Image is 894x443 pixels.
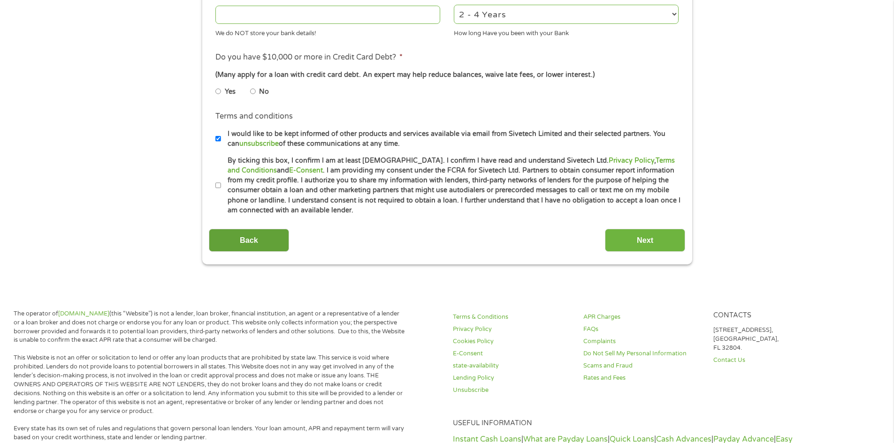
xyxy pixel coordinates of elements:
[453,419,833,428] h4: Useful Information
[209,229,289,252] input: Back
[289,166,323,174] a: E-Consent
[215,70,678,80] div: (Many apply for a loan with credit card debt. An expert may help reduce balances, waive late fees...
[259,87,269,97] label: No
[215,53,403,62] label: Do you have $10,000 or more in Credit Card Debt?
[605,229,685,252] input: Next
[713,326,833,353] p: [STREET_ADDRESS], [GEOGRAPHIC_DATA], FL 32804.
[583,313,703,322] a: APR Charges
[583,349,703,358] a: Do Not Sell My Personal Information
[713,356,833,365] a: Contact Us
[453,361,572,370] a: state-availability
[583,361,703,370] a: Scams and Fraud
[58,310,109,317] a: [DOMAIN_NAME]
[221,156,681,216] label: By ticking this box, I confirm I am at least [DEMOGRAPHIC_DATA]. I confirm I have read and unders...
[583,337,703,346] a: Complaints
[14,353,405,415] p: This Website is not an offer or solicitation to lend or offer any loan products that are prohibit...
[453,374,572,383] a: Lending Policy
[713,311,833,320] h4: Contacts
[453,386,572,395] a: Unsubscribe
[454,25,679,38] div: How long Have you been with your Bank
[609,157,654,165] a: Privacy Policy
[583,374,703,383] a: Rates and Fees
[221,129,681,149] label: I would like to be kept informed of other products and services available via email from Sivetech...
[453,325,572,334] a: Privacy Policy
[453,349,572,358] a: E-Consent
[225,87,236,97] label: Yes
[228,157,675,174] a: Terms and Conditions
[14,309,405,345] p: The operator of (this “Website”) is not a lender, loan broker, financial institution, an agent or...
[239,140,279,148] a: unsubscribe
[14,424,405,442] p: Every state has its own set of rules and regulations that govern personal loan lenders. Your loan...
[453,313,572,322] a: Terms & Conditions
[453,337,572,346] a: Cookies Policy
[215,112,293,121] label: Terms and conditions
[215,25,440,38] div: We do NOT store your bank details!
[583,325,703,334] a: FAQs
